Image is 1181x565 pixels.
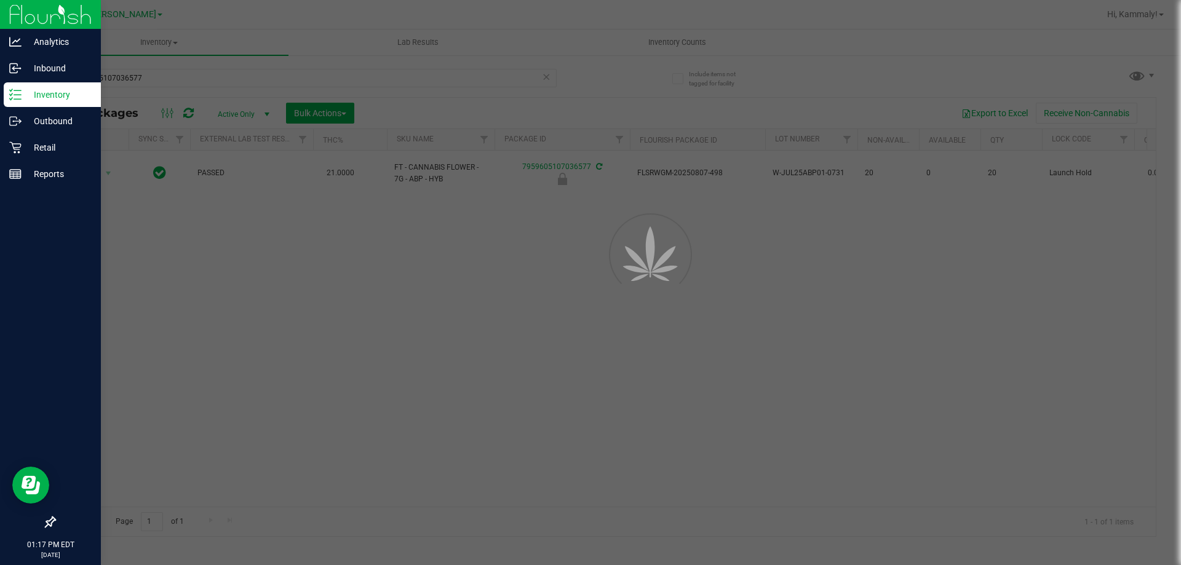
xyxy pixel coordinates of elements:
inline-svg: Inbound [9,62,22,74]
p: Analytics [22,34,95,49]
p: Reports [22,167,95,181]
inline-svg: Retail [9,141,22,154]
p: Inbound [22,61,95,76]
p: Inventory [22,87,95,102]
inline-svg: Inventory [9,89,22,101]
p: Retail [22,140,95,155]
p: [DATE] [6,550,95,559]
inline-svg: Reports [9,168,22,180]
inline-svg: Analytics [9,36,22,48]
p: Outbound [22,114,95,128]
p: 01:17 PM EDT [6,539,95,550]
iframe: Resource center [12,467,49,504]
inline-svg: Outbound [9,115,22,127]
